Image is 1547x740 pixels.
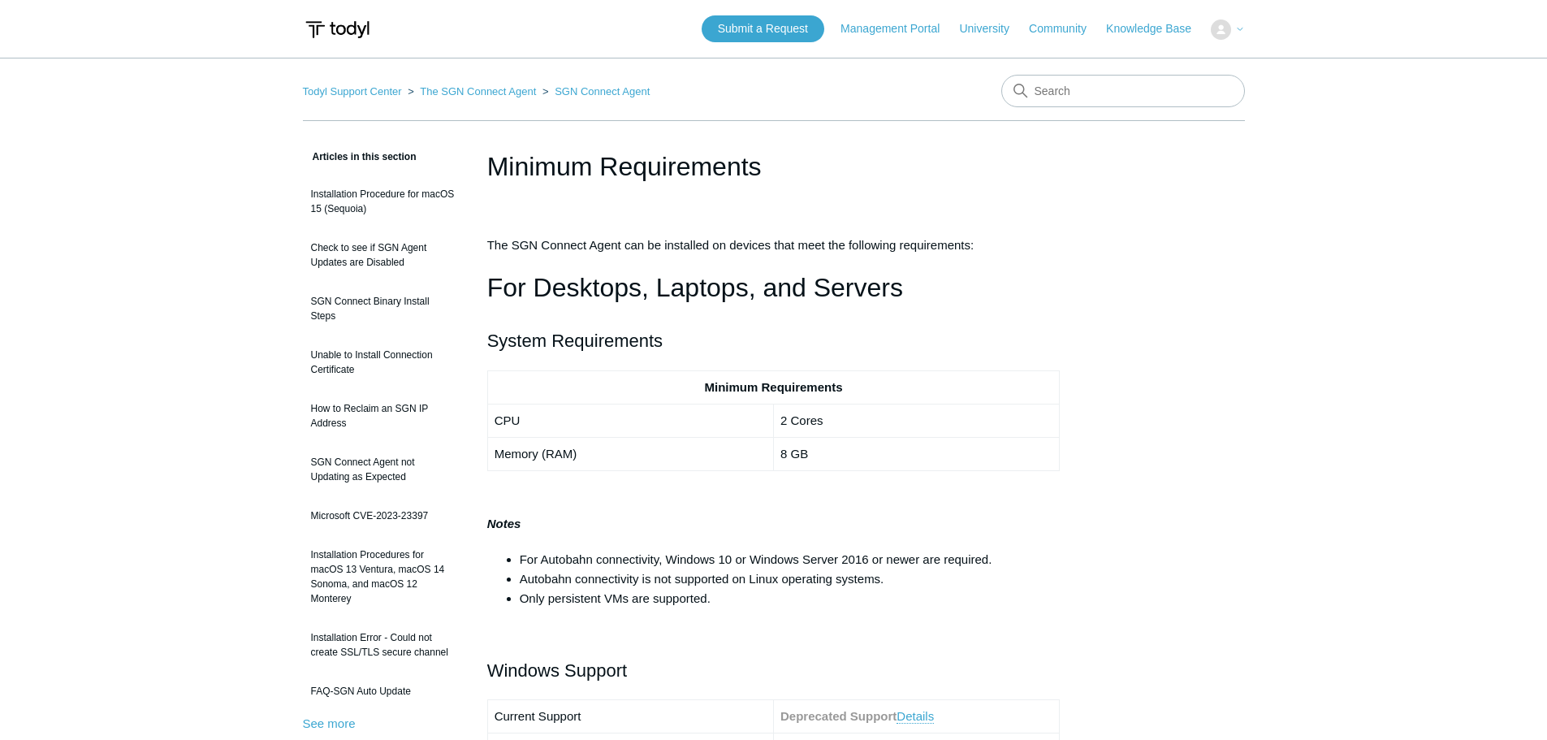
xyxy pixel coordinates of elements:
[487,147,1061,186] h1: Minimum Requirements
[303,393,463,439] a: How to Reclaim an SGN IP Address
[1029,20,1103,37] a: Community
[303,151,417,162] span: Articles in this section
[487,437,773,470] td: Memory (RAM)
[487,660,627,681] span: Windows Support
[303,447,463,492] a: SGN Connect Agent not Updating as Expected
[555,85,650,97] a: SGN Connect Agent
[780,709,897,723] strong: Deprecated Support
[404,85,539,97] li: The SGN Connect Agent
[487,273,903,302] span: For Desktops, Laptops, and Servers
[487,404,773,437] td: CPU
[1106,20,1208,37] a: Knowledge Base
[520,569,1061,589] li: Autobahn connectivity is not supported on Linux operating systems.
[520,589,1061,608] li: Only persistent VMs are supported.
[487,517,521,530] strong: Notes
[303,15,372,45] img: Todyl Support Center Help Center home page
[539,85,650,97] li: SGN Connect Agent
[303,286,463,331] a: SGN Connect Binary Install Steps
[420,85,536,97] a: The SGN Connect Agent
[702,15,824,42] a: Submit a Request
[303,179,463,224] a: Installation Procedure for macOS 15 (Sequoia)
[303,340,463,385] a: Unable to Install Connection Certificate
[303,716,356,730] a: See more
[303,85,405,97] li: Todyl Support Center
[487,238,974,252] span: The SGN Connect Agent can be installed on devices that meet the following requirements:
[487,700,773,734] td: Current Support
[773,404,1059,437] td: 2 Cores
[303,539,463,614] a: Installation Procedures for macOS 13 Ventura, macOS 14 Sonoma, and macOS 12 Monterey
[520,550,1061,569] li: For Autobahn connectivity, Windows 10 or Windows Server 2016 or newer are required.
[897,709,934,724] a: Details
[1001,75,1245,107] input: Search
[487,331,663,351] span: System Requirements
[303,85,402,97] a: Todyl Support Center
[303,232,463,278] a: Check to see if SGN Agent Updates are Disabled
[773,437,1059,470] td: 8 GB
[303,676,463,707] a: FAQ-SGN Auto Update
[840,20,956,37] a: Management Portal
[303,622,463,668] a: Installation Error - Could not create SSL/TLS secure channel
[959,20,1025,37] a: University
[704,380,842,394] strong: Minimum Requirements
[303,500,463,531] a: Microsoft CVE-2023-23397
